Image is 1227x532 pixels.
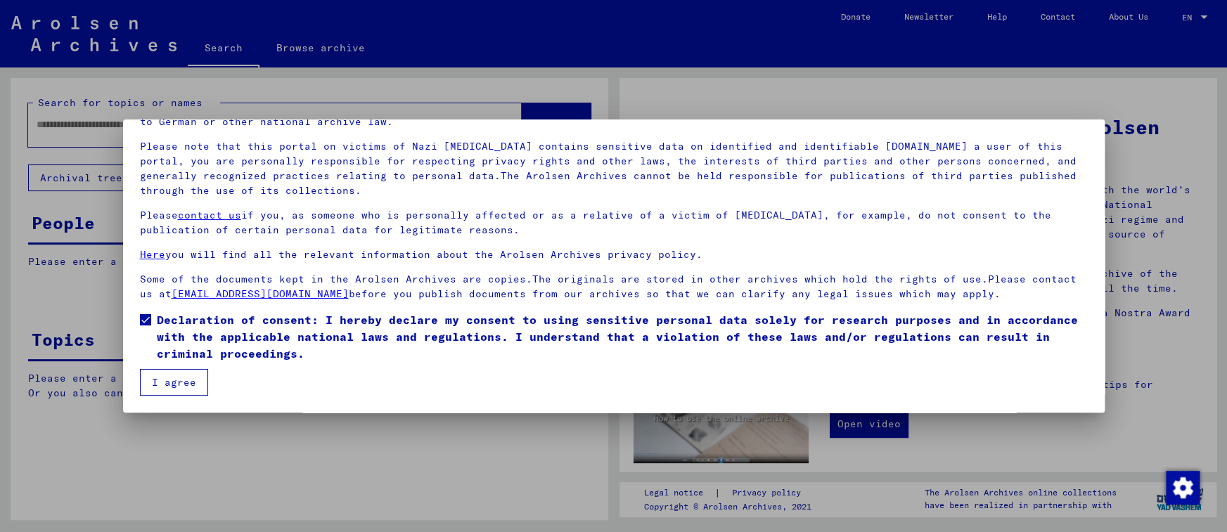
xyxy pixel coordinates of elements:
[157,311,1088,362] span: Declaration of consent: I hereby declare my consent to using sensitive personal data solely for r...
[140,369,208,396] button: I agree
[1165,470,1199,504] div: Change consent
[140,248,165,261] a: Here
[1166,471,1200,505] img: Change consent
[140,272,1088,301] p: Some of the documents kept in the Arolsen Archives are copies.The originals are stored in other a...
[140,208,1088,238] p: Please if you, as someone who is personally affected or as a relative of a victim of [MEDICAL_DAT...
[172,287,349,300] a: [EMAIL_ADDRESS][DOMAIN_NAME]
[140,139,1088,198] p: Please note that this portal on victims of Nazi [MEDICAL_DATA] contains sensitive data on identif...
[140,247,1088,262] p: you will find all the relevant information about the Arolsen Archives privacy policy.
[178,209,241,221] a: contact us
